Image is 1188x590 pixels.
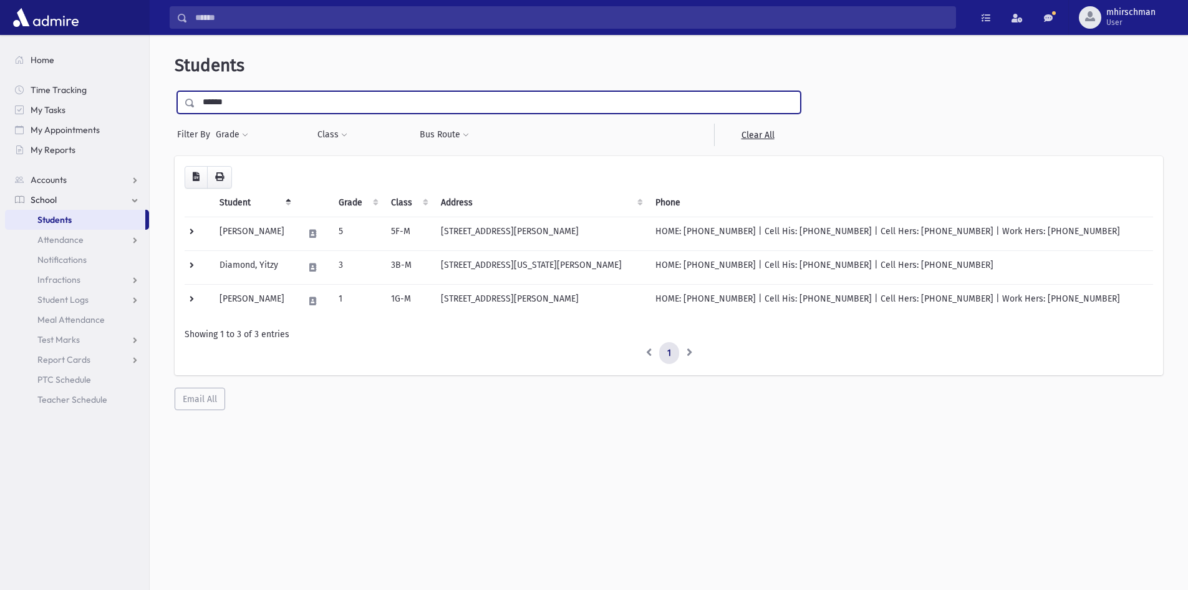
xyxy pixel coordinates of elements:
[648,284,1153,318] td: HOME: [PHONE_NUMBER] | Cell His: [PHONE_NUMBER] | Cell Hers: [PHONE_NUMBER] | Work Hers: [PHONE_N...
[37,374,91,385] span: PTC Schedule
[648,250,1153,284] td: HOME: [PHONE_NUMBER] | Cell His: [PHONE_NUMBER] | Cell Hers: [PHONE_NUMBER]
[384,284,433,318] td: 1G-M
[175,55,244,76] span: Students
[5,350,149,370] a: Report Cards
[433,250,647,284] td: [STREET_ADDRESS][US_STATE][PERSON_NAME]
[714,124,801,146] a: Clear All
[659,342,679,365] a: 1
[207,166,232,189] button: Print
[37,294,89,305] span: Student Logs
[5,140,149,160] a: My Reports
[5,370,149,390] a: PTC Schedule
[37,274,80,285] span: Infractions
[5,80,149,100] a: Time Tracking
[31,144,75,155] span: My Reports
[331,217,384,250] td: 5
[37,214,72,225] span: Students
[185,166,208,189] button: CSV
[331,189,384,217] th: Grade: activate to sort column ascending
[5,270,149,290] a: Infractions
[419,124,470,146] button: Bus Route
[5,230,149,250] a: Attendance
[1106,17,1156,27] span: User
[5,250,149,270] a: Notifications
[5,390,149,410] a: Teacher Schedule
[317,124,348,146] button: Class
[1106,7,1156,17] span: mhirschman
[10,5,82,30] img: AdmirePro
[37,334,80,345] span: Test Marks
[5,190,149,210] a: School
[648,217,1153,250] td: HOME: [PHONE_NUMBER] | Cell His: [PHONE_NUMBER] | Cell Hers: [PHONE_NUMBER] | Work Hers: [PHONE_N...
[433,284,647,318] td: [STREET_ADDRESS][PERSON_NAME]
[175,388,225,410] button: Email All
[5,120,149,140] a: My Appointments
[384,250,433,284] td: 3B-M
[37,254,87,265] span: Notifications
[212,217,296,250] td: [PERSON_NAME]
[212,189,296,217] th: Student: activate to sort column descending
[212,284,296,318] td: [PERSON_NAME]
[212,250,296,284] td: Diamond, Yitzy
[31,84,87,96] span: Time Tracking
[177,128,215,141] span: Filter By
[648,189,1153,217] th: Phone
[188,6,955,29] input: Search
[31,194,57,205] span: School
[31,54,54,66] span: Home
[31,124,100,135] span: My Appointments
[5,170,149,190] a: Accounts
[5,50,149,70] a: Home
[37,314,105,325] span: Meal Attendance
[433,217,647,250] td: [STREET_ADDRESS][PERSON_NAME]
[5,310,149,330] a: Meal Attendance
[5,330,149,350] a: Test Marks
[31,104,65,116] span: My Tasks
[37,354,90,365] span: Report Cards
[384,189,433,217] th: Class: activate to sort column ascending
[331,250,384,284] td: 3
[185,328,1153,341] div: Showing 1 to 3 of 3 entries
[37,234,84,245] span: Attendance
[384,217,433,250] td: 5F-M
[5,210,145,230] a: Students
[37,394,107,405] span: Teacher Schedule
[5,100,149,120] a: My Tasks
[433,189,647,217] th: Address: activate to sort column ascending
[31,174,67,185] span: Accounts
[5,290,149,310] a: Student Logs
[215,124,249,146] button: Grade
[331,284,384,318] td: 1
